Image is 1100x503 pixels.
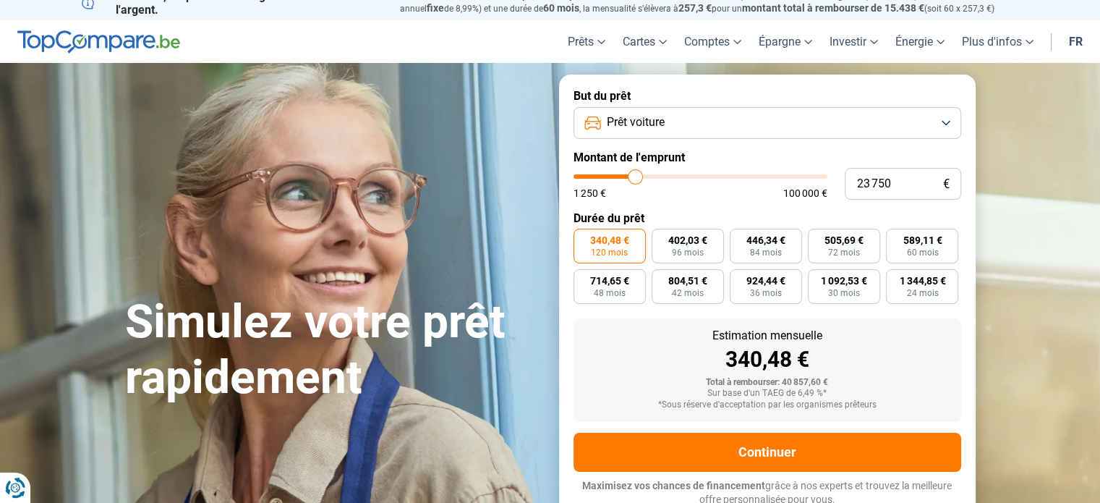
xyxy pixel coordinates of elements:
span: 505,69 € [824,235,864,245]
a: Comptes [675,20,750,63]
span: € [943,178,950,190]
label: But du prêt [574,89,961,103]
span: 60 mois [906,248,938,257]
span: 36 mois [750,289,782,297]
a: fr [1060,20,1091,63]
span: 402,03 € [668,235,707,245]
button: Prêt voiture [574,107,961,139]
span: montant total à rembourser de 15.438 € [742,2,924,14]
span: 96 mois [672,248,704,257]
span: 1 344,85 € [899,276,945,286]
span: 1 092,53 € [821,276,867,286]
span: 446,34 € [746,235,785,245]
div: 340,48 € [585,349,950,371]
span: 42 mois [672,289,704,297]
div: Estimation mensuelle [585,330,950,342]
span: 72 mois [828,248,860,257]
span: 589,11 € [903,235,942,245]
div: *Sous réserve d'acceptation par les organismes prêteurs [585,400,950,410]
a: Plus d'infos [953,20,1042,63]
span: 84 mois [750,248,782,257]
button: Continuer [574,433,961,472]
a: Prêts [559,20,614,63]
span: 48 mois [594,289,626,297]
a: Cartes [614,20,675,63]
span: 100 000 € [783,188,827,198]
img: TopCompare [17,30,180,54]
label: Montant de l'emprunt [574,151,961,164]
span: 804,51 € [668,276,707,286]
span: 714,65 € [590,276,629,286]
span: Prêt voiture [607,114,665,130]
span: 120 mois [591,248,628,257]
div: Total à rembourser: 40 857,60 € [585,378,950,388]
span: 340,48 € [590,235,629,245]
a: Énergie [887,20,953,63]
a: Investir [821,20,887,63]
span: fixe [427,2,444,14]
span: 257,3 € [678,2,712,14]
div: Sur base d'un TAEG de 6,49 %* [585,389,950,399]
span: 30 mois [828,289,860,297]
span: 24 mois [906,289,938,297]
span: Maximisez vos chances de financement [582,480,765,491]
label: Durée du prêt [574,211,961,225]
span: 60 mois [543,2,579,14]
span: 924,44 € [746,276,785,286]
span: 1 250 € [574,188,606,198]
a: Épargne [750,20,821,63]
h1: Simulez votre prêt rapidement [125,295,542,406]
